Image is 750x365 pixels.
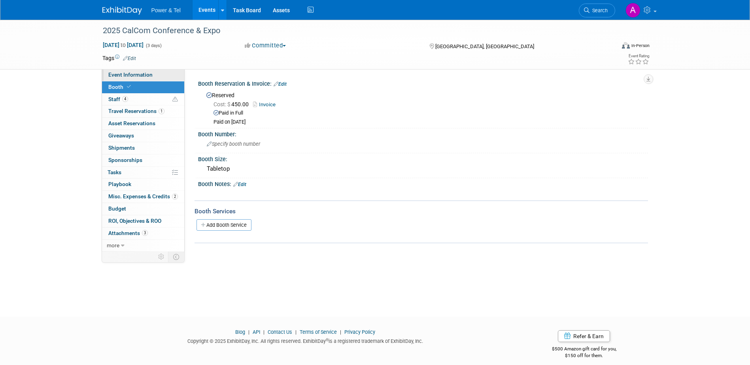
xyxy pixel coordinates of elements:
[122,96,128,102] span: 4
[569,41,650,53] div: Event Format
[261,329,266,335] span: |
[235,329,245,335] a: Blog
[213,109,642,117] div: Paid in Full
[204,163,642,175] div: Tabletop
[108,218,161,224] span: ROI, Objectives & ROO
[108,132,134,139] span: Giveaways
[108,169,121,175] span: Tasks
[102,240,184,252] a: more
[204,89,642,126] div: Reserved
[100,24,603,38] div: 2025 CalCom Conference & Expo
[108,145,135,151] span: Shipments
[293,329,298,335] span: |
[127,85,131,89] i: Booth reservation complete
[196,219,251,231] a: Add Booth Service
[102,130,184,142] a: Giveaways
[159,108,164,114] span: 1
[628,54,649,58] div: Event Rating
[172,194,178,199] span: 2
[102,142,184,154] a: Shipments
[102,203,184,215] a: Budget
[108,108,164,114] span: Travel Reservations
[102,41,144,49] span: [DATE] [DATE]
[102,81,184,93] a: Booth
[198,178,648,188] div: Booth Notes:
[213,119,642,126] div: Paid on [DATE]
[108,205,126,212] span: Budget
[102,105,184,117] a: Travel Reservations1
[213,101,231,107] span: Cost: $
[631,43,650,49] div: In-Person
[102,69,184,81] a: Event Information
[300,329,337,335] a: Terms of Service
[102,336,509,345] div: Copyright © 2025 ExhibitDay, Inc. All rights reserved. ExhibitDay is a registered trademark of Ex...
[344,329,375,335] a: Privacy Policy
[338,329,343,335] span: |
[589,8,608,13] span: Search
[108,71,153,78] span: Event Information
[213,101,252,107] span: 450.00
[198,128,648,138] div: Booth Number:
[268,329,292,335] a: Contact Us
[274,81,287,87] a: Edit
[102,191,184,203] a: Misc. Expenses & Credits2
[107,242,119,248] span: more
[108,84,132,90] span: Booth
[625,3,640,18] img: Alina Dorion
[108,120,155,126] span: Asset Reservations
[108,181,131,187] span: Playbook
[435,43,534,49] span: [GEOGRAPHIC_DATA], [GEOGRAPHIC_DATA]
[579,4,615,17] a: Search
[102,54,136,62] td: Tags
[145,43,162,48] span: (3 days)
[558,330,610,342] a: Refer & Earn
[246,329,251,335] span: |
[622,42,630,49] img: Format-Inperson.png
[198,78,648,88] div: Booth Reservation & Invoice:
[102,179,184,190] a: Playbook
[195,207,648,216] div: Booth Services
[520,352,648,359] div: $150 off for them.
[326,338,329,342] sup: ®
[198,153,648,163] div: Booth Size:
[108,96,128,102] span: Staff
[172,96,178,103] span: Potential Scheduling Conflict -- at least one attendee is tagged in another overlapping event.
[119,42,127,48] span: to
[151,7,181,13] span: Power & Tel
[102,94,184,105] a: Staff4
[102,118,184,130] a: Asset Reservations
[207,141,260,147] span: Specify booth number
[108,230,148,236] span: Attachments
[102,154,184,166] a: Sponsorships
[142,230,148,236] span: 3
[102,7,142,15] img: ExhibitDay
[108,157,142,163] span: Sponsorships
[233,182,246,187] a: Edit
[253,102,280,107] a: Invoice
[155,252,168,262] td: Personalize Event Tab Strip
[102,167,184,179] a: Tasks
[242,41,289,50] button: Committed
[253,329,260,335] a: API
[520,341,648,359] div: $500 Amazon gift card for you,
[123,56,136,61] a: Edit
[102,215,184,227] a: ROI, Objectives & ROO
[108,193,178,199] span: Misc. Expenses & Credits
[168,252,184,262] td: Toggle Event Tabs
[102,228,184,239] a: Attachments3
